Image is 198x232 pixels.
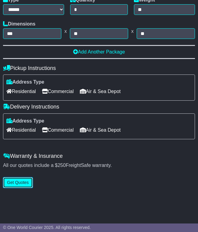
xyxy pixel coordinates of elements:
[61,28,70,34] span: x
[80,87,121,96] span: Air & Sea Depot
[42,125,73,135] span: Commercial
[58,163,66,168] span: 250
[3,177,33,188] button: Get Quotes
[6,118,44,124] label: Address Type
[6,79,44,85] label: Address Type
[3,104,195,110] h4: Delivery Instructions
[3,225,91,230] span: © One World Courier 2025. All rights reserved.
[80,125,121,135] span: Air & Sea Depot
[3,162,195,168] div: All our quotes include a $ FreightSafe warranty.
[128,28,137,34] span: x
[42,87,73,96] span: Commercial
[73,49,125,54] a: Add Another Package
[3,65,195,71] h4: Pickup Instructions
[6,125,36,135] span: Residential
[6,87,36,96] span: Residential
[3,21,36,27] label: Dimensions
[3,153,195,159] h4: Warranty & Insurance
